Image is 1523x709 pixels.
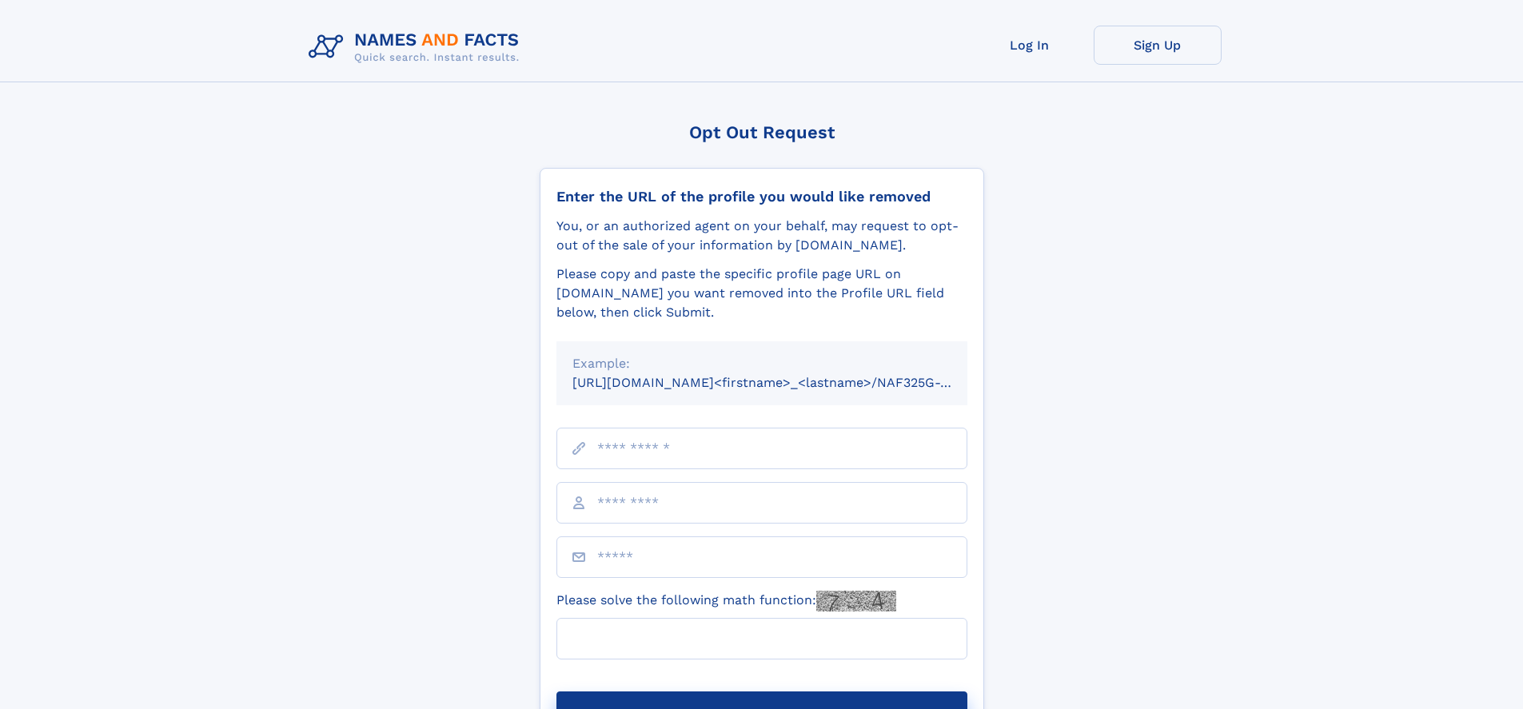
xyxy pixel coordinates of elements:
[572,375,998,390] small: [URL][DOMAIN_NAME]<firstname>_<lastname>/NAF325G-xxxxxxxx
[556,217,967,255] div: You, or an authorized agent on your behalf, may request to opt-out of the sale of your informatio...
[966,26,1094,65] a: Log In
[1094,26,1222,65] a: Sign Up
[540,122,984,142] div: Opt Out Request
[556,188,967,205] div: Enter the URL of the profile you would like removed
[572,354,951,373] div: Example:
[556,591,896,611] label: Please solve the following math function:
[556,265,967,322] div: Please copy and paste the specific profile page URL on [DOMAIN_NAME] you want removed into the Pr...
[302,26,532,69] img: Logo Names and Facts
